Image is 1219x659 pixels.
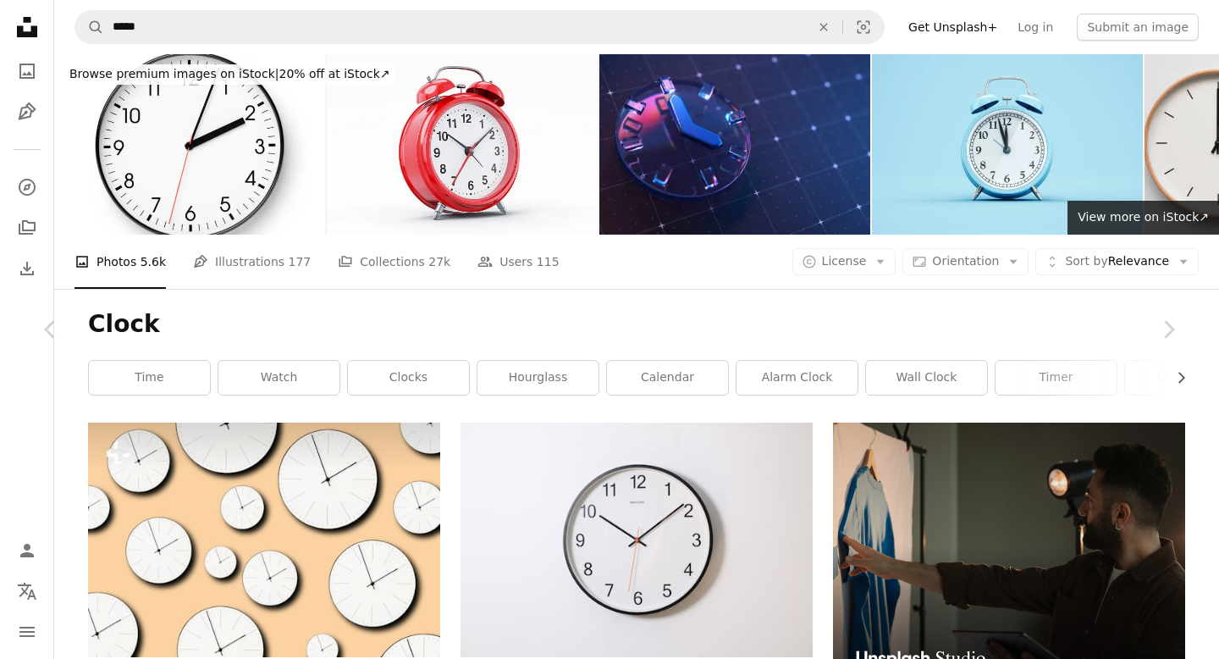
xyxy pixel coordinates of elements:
button: Search Unsplash [75,11,104,43]
a: calendar [607,361,728,395]
a: round analog wall clock pointing at 10:09 [461,532,813,547]
a: View more on iStock↗ [1067,201,1219,235]
img: round analog wall clock pointing at 10:09 [461,423,813,657]
span: View more on iStock ↗ [1078,210,1209,224]
a: Log in / Sign up [10,534,44,568]
span: 177 [289,252,312,271]
a: clocks [348,361,469,395]
button: Sort byRelevance [1035,248,1199,275]
span: Browse premium images on iStock | [69,67,279,80]
button: Submit an image [1077,14,1199,41]
a: wall clock [866,361,987,395]
a: hourglass [477,361,598,395]
a: alarm clock [736,361,858,395]
a: Log in [1007,14,1063,41]
img: Classic wall clock mimimalism pattern on pastel beige background [88,423,440,657]
a: time [89,361,210,395]
button: Menu [10,615,44,649]
a: Photos [10,54,44,88]
img: Red alarm clock on an isolated white background - 3D Rendered Isolated Object (Clipping path Shad... [327,54,598,235]
a: Classic wall clock mimimalism pattern on pastel beige background [88,532,440,547]
img: Futuristic Digital Clock on a Grid Background [599,54,870,235]
button: Orientation [902,248,1029,275]
a: Next [1117,248,1219,411]
button: License [792,248,896,275]
button: Language [10,574,44,608]
span: 115 [537,252,560,271]
a: Get Unsplash+ [898,14,1007,41]
span: Sort by [1065,254,1107,268]
a: Illustrations 177 [193,235,311,289]
a: Browse premium images on iStock|20% off at iStock↗ [54,54,405,95]
span: Orientation [932,254,999,268]
a: timer [996,361,1117,395]
a: Collections [10,211,44,245]
a: Users 115 [477,235,559,289]
button: Visual search [843,11,884,43]
button: Clear [805,11,842,43]
span: License [822,254,867,268]
a: Collections 27k [338,235,450,289]
span: 27k [428,252,450,271]
h1: Clock [88,309,1185,340]
a: Explore [10,170,44,204]
a: Illustrations [10,95,44,129]
img: Blue Alarm Clock Getting to 12 on Light Blue Soft Background [872,54,1143,235]
a: watch [218,361,339,395]
img: Modern wall clock [54,54,325,235]
div: 20% off at iStock ↗ [64,64,395,85]
form: Find visuals sitewide [74,10,885,44]
span: Relevance [1065,253,1169,270]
